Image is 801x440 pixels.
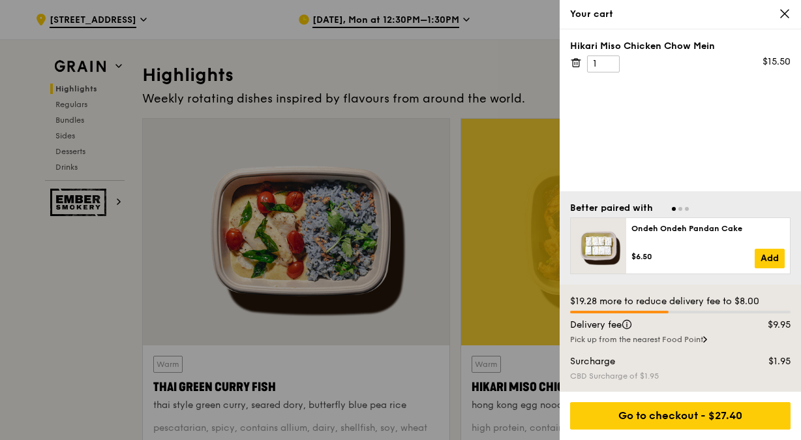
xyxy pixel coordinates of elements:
[740,319,799,332] div: $9.95
[570,40,791,53] div: Hikari Miso Chicken Chow Mein
[685,207,689,211] span: Go to slide 3
[570,371,791,381] div: CBD Surcharge of $1.95
[631,251,755,262] div: $6.50
[570,8,791,21] div: Your cart
[763,55,791,69] div: $15.50
[740,355,799,368] div: $1.95
[755,249,785,268] a: Add
[570,402,791,430] div: Go to checkout - $27.40
[672,207,676,211] span: Go to slide 1
[562,319,740,332] div: Delivery fee
[562,355,740,368] div: Surcharge
[570,295,791,308] div: $19.28 more to reduce delivery fee to $8.00
[570,334,791,345] div: Pick up from the nearest Food Point
[631,223,785,234] div: Ondeh Ondeh Pandan Cake
[678,207,682,211] span: Go to slide 2
[570,202,653,215] div: Better paired with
